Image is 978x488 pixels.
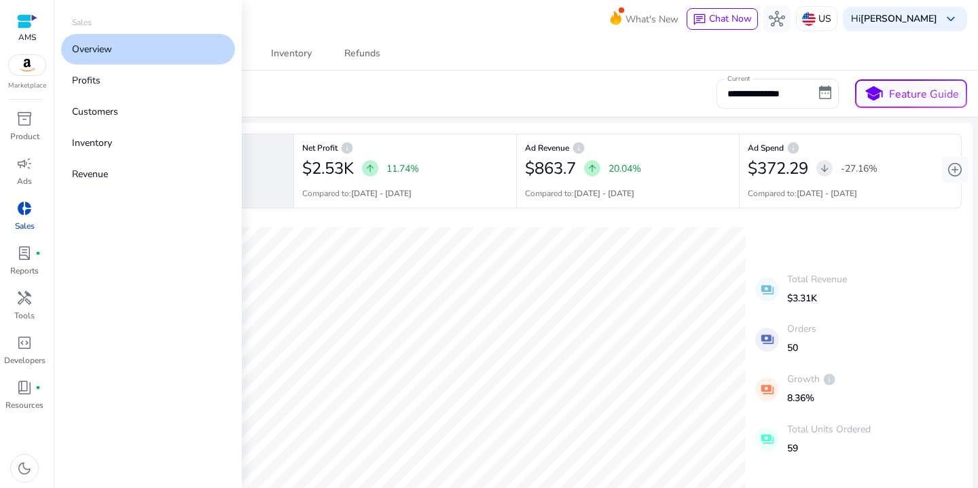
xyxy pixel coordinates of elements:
[727,74,750,83] mat-label: Current
[819,163,830,174] span: arrow_downward
[755,428,779,451] mat-icon: payments
[72,167,108,181] p: Revenue
[609,162,641,176] p: 20.04%
[15,220,35,232] p: Sales
[17,31,37,43] p: AMS
[755,328,779,352] mat-icon: payments
[941,156,968,183] button: add_circle
[709,12,752,25] span: Chat Now
[787,391,836,405] p: 8.36%
[626,7,678,31] span: What's New
[17,175,32,187] p: Ads
[587,163,598,174] span: arrow_upward
[687,8,758,30] button: chatChat Now
[16,111,33,127] span: inventory_2
[574,188,634,199] b: [DATE] - [DATE]
[802,12,816,26] img: us.svg
[787,372,836,386] p: Growth
[861,12,937,25] b: [PERSON_NAME]
[769,11,785,27] span: hub
[818,7,831,31] p: US
[16,245,33,261] span: lab_profile
[786,141,800,155] span: info
[72,105,118,119] p: Customers
[841,162,877,176] p: -27.16%
[302,159,354,179] h2: $2.53K
[5,399,43,411] p: Resources
[787,272,847,286] p: Total Revenue
[8,81,46,91] p: Marketplace
[797,188,857,199] b: [DATE] - [DATE]
[344,49,380,58] div: Refunds
[525,187,634,200] p: Compared to:
[851,14,937,24] p: Hi
[72,136,112,150] p: Inventory
[35,250,41,256] span: fiber_manual_record
[302,147,508,149] h6: Net Profit
[748,187,857,200] p: Compared to:
[787,291,847,305] p: $3.31K
[10,265,39,277] p: Reports
[302,187,412,200] p: Compared to:
[16,379,33,396] span: book_4
[525,159,576,179] h2: $863.7
[748,159,808,179] h2: $372.29
[787,441,871,455] p: 59
[864,84,884,104] span: school
[572,141,585,155] span: info
[351,188,412,199] b: [DATE] - [DATE]
[14,309,35,322] p: Tools
[693,13,706,26] span: chat
[755,377,779,401] mat-icon: payments
[72,42,112,56] p: Overview
[365,163,376,174] span: arrow_upward
[822,373,836,386] span: info
[787,341,816,355] p: 50
[943,11,959,27] span: keyboard_arrow_down
[72,16,92,29] p: Sales
[855,79,967,108] button: schoolFeature Guide
[889,86,959,102] p: Feature Guide
[748,147,953,149] h6: Ad Spend
[787,322,816,336] p: Orders
[16,290,33,306] span: handyman
[947,162,963,178] span: add_circle
[386,162,419,176] p: 11.74%
[525,147,731,149] h6: Ad Revenue
[16,200,33,217] span: donut_small
[9,55,46,75] img: amazon.svg
[35,385,41,390] span: fiber_manual_record
[16,335,33,351] span: code_blocks
[10,130,39,143] p: Product
[787,422,871,436] p: Total Units Ordered
[72,73,101,88] p: Profits
[271,49,312,58] div: Inventory
[4,354,46,367] p: Developers
[16,460,33,476] span: dark_mode
[755,278,779,301] mat-icon: payments
[16,155,33,172] span: campaign
[763,5,791,33] button: hub
[340,141,354,155] span: info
